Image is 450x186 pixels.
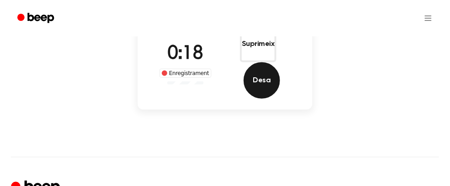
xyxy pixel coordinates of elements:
button: Suprimeix el registre d'àudio [240,26,276,62]
font: Desa [253,77,270,84]
span: 0:18 [167,45,204,64]
font: Suprimeix [242,40,275,48]
font: Enregistrament [169,70,209,76]
button: Desa l'enregistrament d'àudio [244,62,280,99]
button: Obre el menú [417,7,439,29]
a: Bip [11,10,62,27]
